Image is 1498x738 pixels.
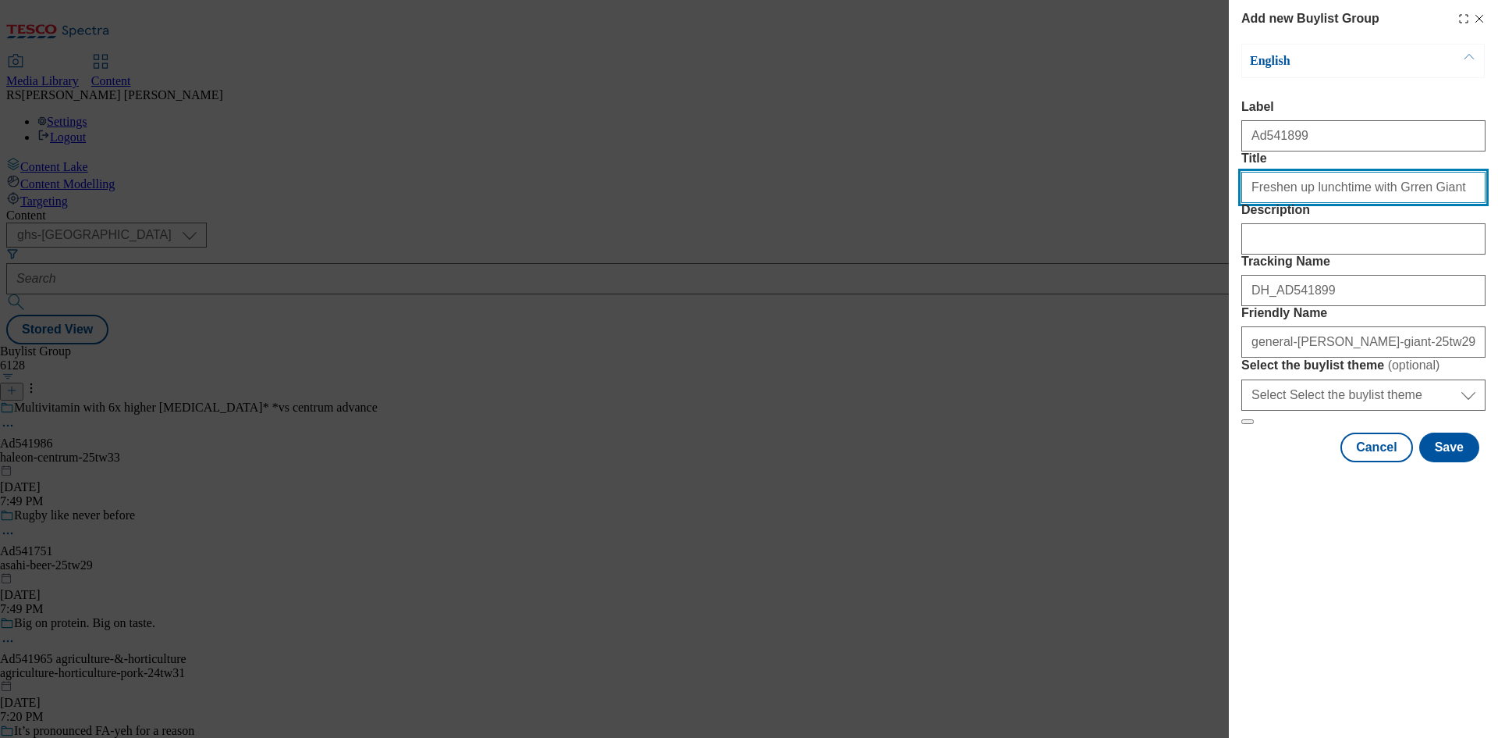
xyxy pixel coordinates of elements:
[1241,255,1486,269] label: Tracking Name
[1388,358,1440,372] span: ( optional )
[1419,433,1479,462] button: Save
[1241,326,1486,358] input: Enter Friendly Name
[1241,203,1486,217] label: Description
[1241,100,1486,114] label: Label
[1241,223,1486,255] input: Enter Description
[1340,433,1412,462] button: Cancel
[1241,152,1486,166] label: Title
[1241,275,1486,306] input: Enter Tracking Name
[1241,9,1379,28] h4: Add new Buylist Group
[1241,306,1486,320] label: Friendly Name
[1241,358,1486,373] label: Select the buylist theme
[1250,53,1414,69] p: English
[1241,172,1486,203] input: Enter Title
[1241,120,1486,152] input: Enter Label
